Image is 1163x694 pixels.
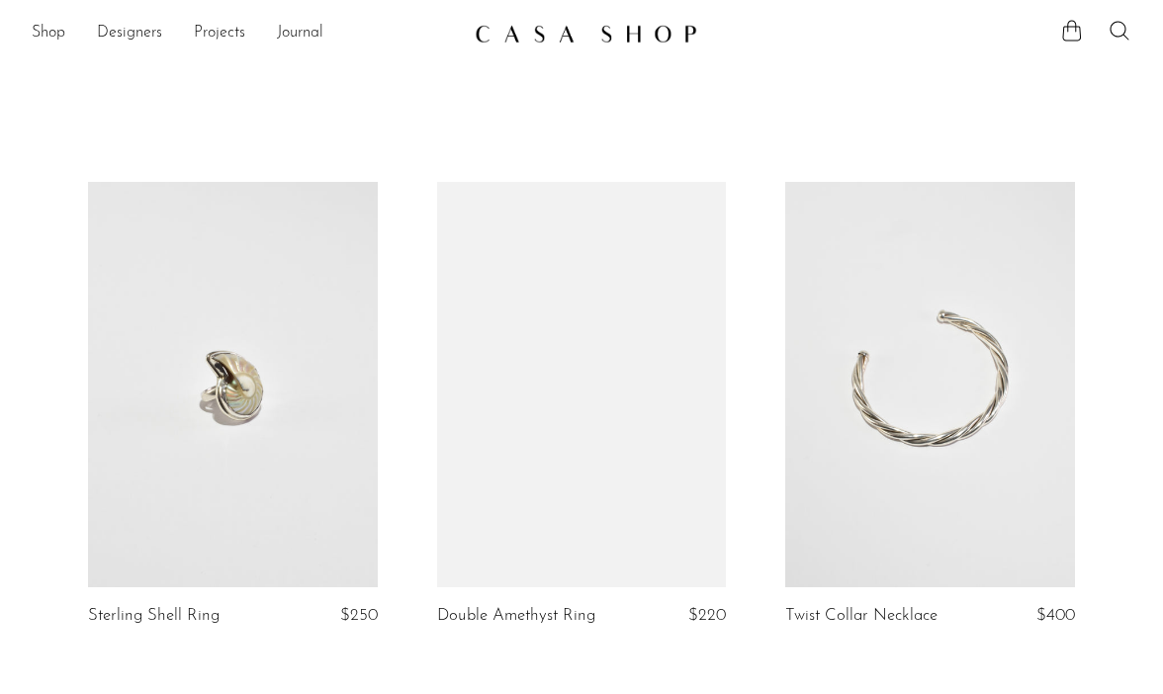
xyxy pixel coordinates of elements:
ul: NEW HEADER MENU [32,17,459,50]
a: Sterling Shell Ring [88,607,220,625]
span: $220 [688,607,726,624]
span: $250 [340,607,378,624]
a: Journal [277,21,323,46]
nav: Desktop navigation [32,17,459,50]
a: Projects [194,21,245,46]
span: $400 [1036,607,1075,624]
a: Double Amethyst Ring [437,607,595,625]
a: Twist Collar Necklace [785,607,938,625]
a: Designers [97,21,162,46]
a: Shop [32,21,65,46]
